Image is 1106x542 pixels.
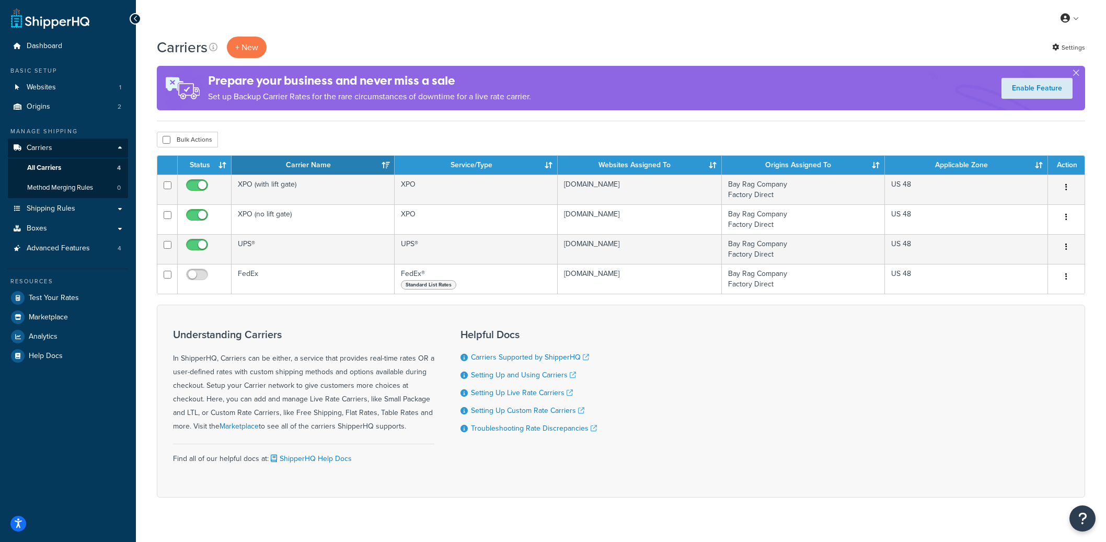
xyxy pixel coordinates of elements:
th: Status: activate to sort column ascending [178,156,232,175]
div: Resources [8,277,128,286]
td: FedEx [232,264,395,294]
a: Setting Up and Using Carriers [471,370,576,380]
li: Websites [8,78,128,97]
a: Analytics [8,327,128,346]
span: Test Your Rates [29,294,79,303]
button: Bulk Actions [157,132,218,147]
div: Basic Setup [8,66,128,75]
span: All Carriers [27,164,61,172]
button: Open Resource Center [1069,505,1096,532]
a: ShipperHQ Home [11,8,89,29]
li: All Carriers [8,158,128,178]
a: Enable Feature [1001,78,1073,99]
td: [DOMAIN_NAME] [558,264,722,294]
p: Set up Backup Carrier Rates for the rare circumstances of downtime for a live rate carrier. [208,89,531,104]
a: Websites 1 [8,78,128,97]
a: Marketplace [8,308,128,327]
th: Action [1048,156,1085,175]
div: In ShipperHQ, Carriers can be either, a service that provides real-time rates OR a user-defined r... [173,329,434,433]
td: UPS® [395,234,558,264]
a: ShipperHQ Help Docs [269,453,352,464]
a: Help Docs [8,347,128,365]
th: Websites Assigned To: activate to sort column ascending [558,156,722,175]
td: US 48 [885,234,1048,264]
td: Bay Rag Company Factory Direct [722,234,885,264]
div: Find all of our helpful docs at: [173,444,434,466]
li: Origins [8,97,128,117]
th: Carrier Name: activate to sort column ascending [232,156,395,175]
span: Analytics [29,332,57,341]
td: FedEx® [395,264,558,294]
span: 2 [118,102,121,111]
a: Test Your Rates [8,289,128,307]
span: Origins [27,102,50,111]
td: US 48 [885,204,1048,234]
a: Advanced Features 4 [8,239,128,258]
h4: Prepare your business and never miss a sale [208,72,531,89]
a: Settings [1052,40,1085,55]
a: Method Merging Rules 0 [8,178,128,198]
span: Dashboard [27,42,62,51]
a: Dashboard [8,37,128,56]
img: ad-rules-rateshop-fe6ec290ccb7230408bd80ed9643f0289d75e0ffd9eb532fc0e269fcd187b520.png [157,66,208,110]
td: [DOMAIN_NAME] [558,175,722,204]
a: Shipping Rules [8,199,128,218]
span: 4 [118,244,121,253]
a: Carriers Supported by ShipperHQ [471,352,589,363]
span: Marketplace [29,313,68,322]
td: [DOMAIN_NAME] [558,204,722,234]
th: Applicable Zone: activate to sort column ascending [885,156,1048,175]
td: Bay Rag Company Factory Direct [722,264,885,294]
a: Boxes [8,219,128,238]
a: Setting Up Live Rate Carriers [471,387,573,398]
a: All Carriers 4 [8,158,128,178]
span: Carriers [27,144,52,153]
a: Setting Up Custom Rate Carriers [471,405,584,416]
span: 0 [117,183,121,192]
span: Boxes [27,224,47,233]
button: + New [227,37,267,58]
h3: Understanding Carriers [173,329,434,340]
a: Marketplace [220,421,259,432]
td: XPO (no lift gate) [232,204,395,234]
td: XPO [395,175,558,204]
th: Origins Assigned To: activate to sort column ascending [722,156,885,175]
li: Carriers [8,139,128,198]
span: Shipping Rules [27,204,75,213]
div: Manage Shipping [8,127,128,136]
span: 1 [119,83,121,92]
span: 4 [117,164,121,172]
td: US 48 [885,175,1048,204]
td: Bay Rag Company Factory Direct [722,175,885,204]
a: Origins 2 [8,97,128,117]
td: XPO (with lift gate) [232,175,395,204]
li: Advanced Features [8,239,128,258]
h1: Carriers [157,37,208,57]
td: UPS® [232,234,395,264]
td: Bay Rag Company Factory Direct [722,204,885,234]
span: Standard List Rates [401,280,456,290]
td: [DOMAIN_NAME] [558,234,722,264]
span: Advanced Features [27,244,90,253]
h3: Helpful Docs [460,329,597,340]
span: Websites [27,83,56,92]
td: XPO [395,204,558,234]
td: US 48 [885,264,1048,294]
a: Troubleshooting Rate Discrepancies [471,423,597,434]
li: Method Merging Rules [8,178,128,198]
span: Method Merging Rules [27,183,93,192]
span: Help Docs [29,352,63,361]
th: Service/Type: activate to sort column ascending [395,156,558,175]
a: Carriers [8,139,128,158]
